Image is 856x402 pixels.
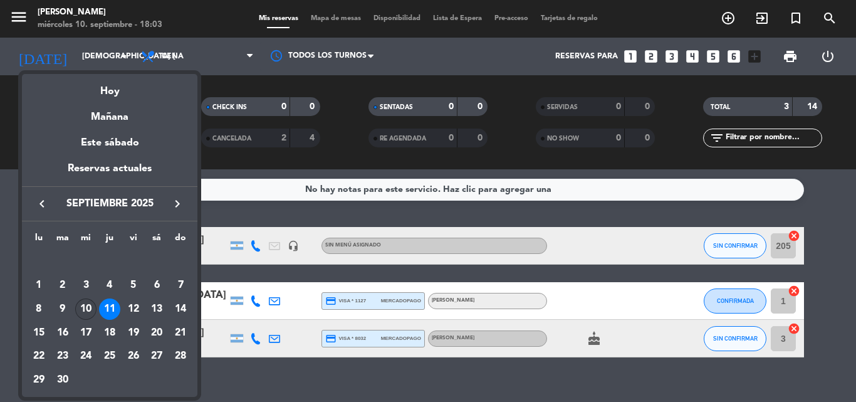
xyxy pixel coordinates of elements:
td: 28 de septiembre de 2025 [169,345,192,369]
div: 23 [52,346,73,368]
span: septiembre 2025 [53,196,166,212]
td: 16 de septiembre de 2025 [51,321,75,345]
td: 29 de septiembre de 2025 [27,368,51,392]
div: 11 [99,299,120,320]
td: 5 de septiembre de 2025 [122,274,145,298]
td: 21 de septiembre de 2025 [169,321,192,345]
th: viernes [122,231,145,250]
div: 30 [52,369,73,391]
div: 28 [170,346,191,368]
div: 3 [75,275,97,296]
td: 17 de septiembre de 2025 [74,321,98,345]
th: jueves [98,231,122,250]
th: domingo [169,231,192,250]
td: 23 de septiembre de 2025 [51,345,75,369]
div: 9 [52,299,73,320]
td: 13 de septiembre de 2025 [145,297,169,321]
i: keyboard_arrow_right [170,196,185,211]
td: 25 de septiembre de 2025 [98,345,122,369]
td: 15 de septiembre de 2025 [27,321,51,345]
td: 18 de septiembre de 2025 [98,321,122,345]
td: 7 de septiembre de 2025 [169,274,192,298]
td: 14 de septiembre de 2025 [169,297,192,321]
div: 15 [28,322,50,344]
td: 12 de septiembre de 2025 [122,297,145,321]
div: 18 [99,322,120,344]
div: 26 [123,346,144,368]
div: 13 [146,299,167,320]
div: Reservas actuales [22,161,197,186]
td: 19 de septiembre de 2025 [122,321,145,345]
div: 5 [123,275,144,296]
div: 20 [146,322,167,344]
div: 6 [146,275,167,296]
div: 24 [75,346,97,368]
div: 27 [146,346,167,368]
td: 24 de septiembre de 2025 [74,345,98,369]
div: 4 [99,275,120,296]
div: 12 [123,299,144,320]
td: 3 de septiembre de 2025 [74,274,98,298]
div: 17 [75,322,97,344]
div: 21 [170,322,191,344]
td: 27 de septiembre de 2025 [145,345,169,369]
td: 26 de septiembre de 2025 [122,345,145,369]
div: 2 [52,275,73,296]
div: Hoy [22,74,197,100]
th: miércoles [74,231,98,250]
td: SEP. [27,250,192,274]
td: 30 de septiembre de 2025 [51,368,75,392]
td: 6 de septiembre de 2025 [145,274,169,298]
div: 25 [99,346,120,368]
div: 10 [75,299,97,320]
th: martes [51,231,75,250]
td: 22 de septiembre de 2025 [27,345,51,369]
i: keyboard_arrow_left [34,196,50,211]
th: sábado [145,231,169,250]
div: 22 [28,346,50,368]
td: 2 de septiembre de 2025 [51,274,75,298]
td: 10 de septiembre de 2025 [74,297,98,321]
div: 14 [170,299,191,320]
div: 16 [52,322,73,344]
td: 1 de septiembre de 2025 [27,274,51,298]
div: 8 [28,299,50,320]
td: 4 de septiembre de 2025 [98,274,122,298]
td: 11 de septiembre de 2025 [98,297,122,321]
button: keyboard_arrow_right [166,196,189,212]
td: 8 de septiembre de 2025 [27,297,51,321]
th: lunes [27,231,51,250]
div: Mañana [22,100,197,125]
div: 1 [28,275,50,296]
td: 20 de septiembre de 2025 [145,321,169,345]
button: keyboard_arrow_left [31,196,53,212]
td: 9 de septiembre de 2025 [51,297,75,321]
div: Este sábado [22,125,197,161]
div: 29 [28,369,50,391]
div: 7 [170,275,191,296]
div: 19 [123,322,144,344]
